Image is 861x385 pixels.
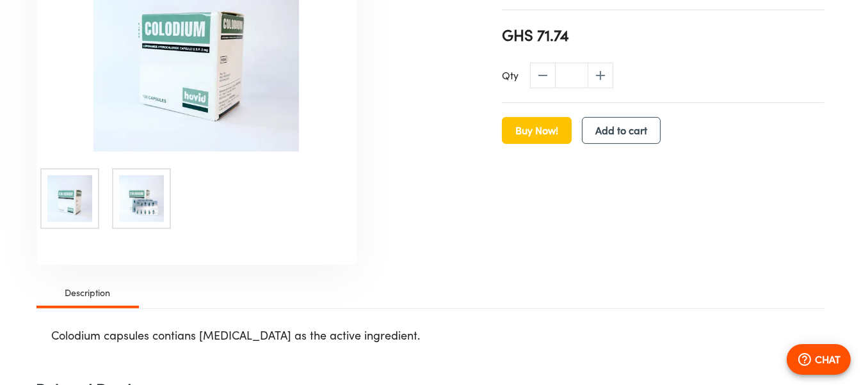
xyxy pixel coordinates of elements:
img: Colodium Loperamide 2mg Capsule X100 [47,175,94,222]
button: CHAT [787,344,851,375]
p: Colodium capsules contians [MEDICAL_DATA] as the active ingredient. [52,324,810,346]
span: increase [588,63,613,88]
div: Product Details tab [36,278,825,308]
span: Description [44,285,131,301]
button: Buy Now! [502,117,572,144]
img: Colodium Loperamide 2mg Capsule X100 [119,175,166,222]
p: Qty [502,68,519,83]
p: CHAT [815,352,841,367]
span: Add to cart [595,122,647,139]
span: Buy Now! [515,122,558,139]
span: GHS 71.74 [502,24,569,46]
button: Add to cart [582,117,661,144]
